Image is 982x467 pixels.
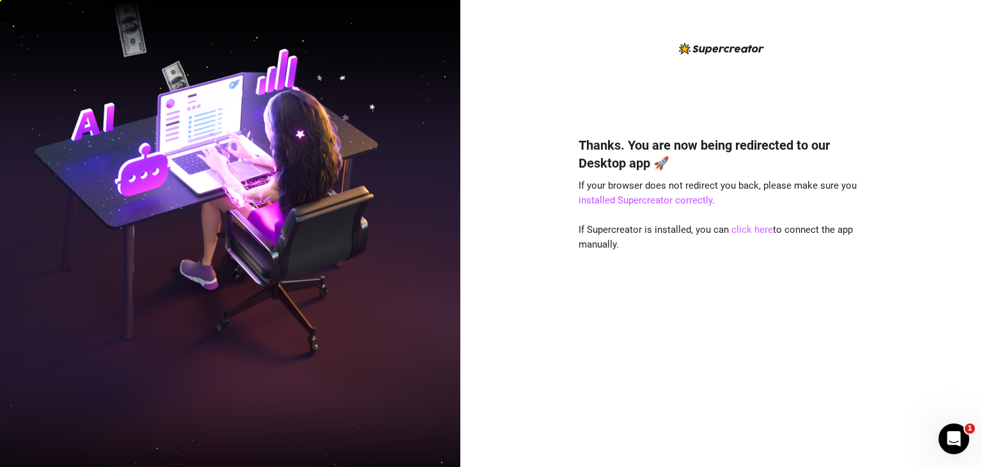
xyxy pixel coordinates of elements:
[731,224,773,235] a: click here
[579,224,853,251] span: If Supercreator is installed, you can to connect the app manually.
[579,136,864,172] h4: Thanks. You are now being redirected to our Desktop app 🚀
[939,423,969,454] iframe: Intercom live chat
[679,43,764,54] img: logo-BBDzfeDw.svg
[579,180,857,207] span: If your browser does not redirect you back, please make sure you .
[579,194,712,206] a: installed Supercreator correctly
[965,423,975,434] span: 1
